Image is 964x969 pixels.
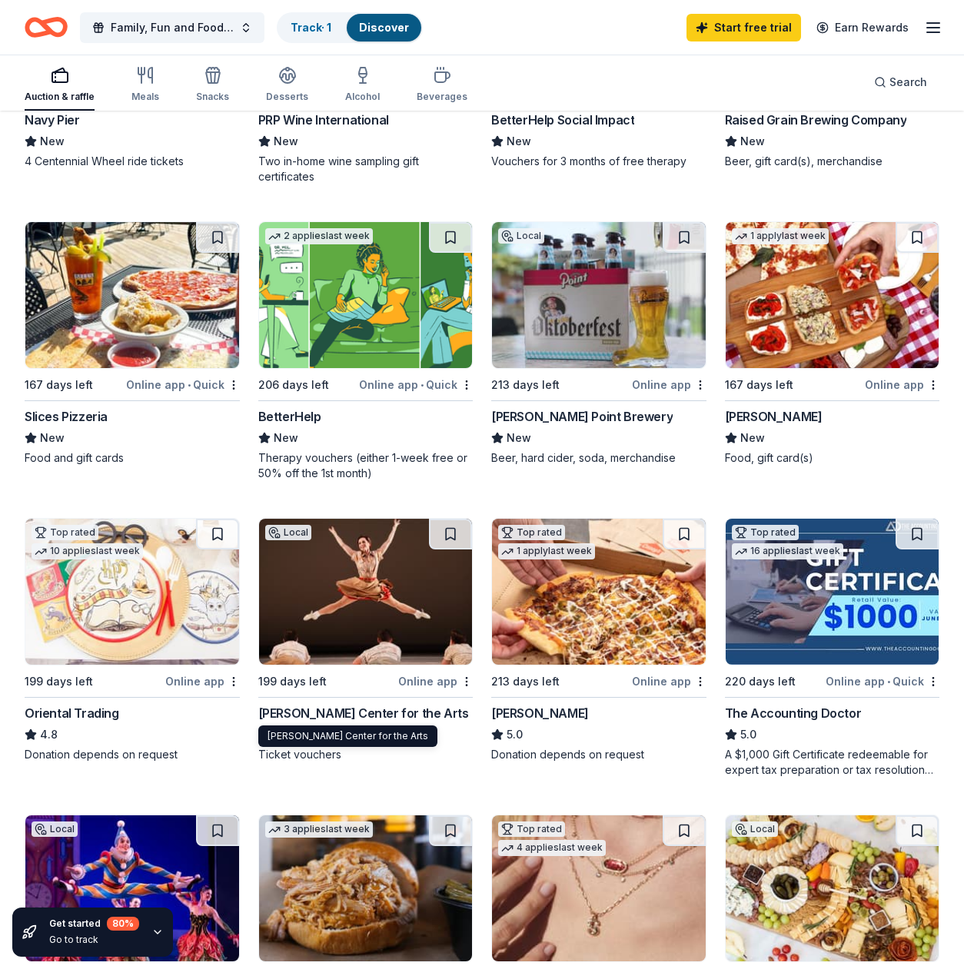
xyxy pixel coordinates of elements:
div: Online app [165,672,240,691]
span: • [188,379,191,391]
button: Snacks [196,60,229,111]
div: 213 days left [491,376,560,394]
div: Go to track [49,934,139,946]
div: PRP Wine International [258,111,389,129]
div: Online app [632,672,706,691]
span: • [421,379,424,391]
div: 3 applies last week [265,821,373,838]
div: Local [32,821,78,837]
span: New [507,132,531,151]
span: New [274,429,298,447]
a: Image for Slices Pizzeria167 days leftOnline app•QuickSlices PizzeriaNewFood and gift cards [25,221,240,466]
span: New [274,132,298,151]
div: Top rated [732,525,799,540]
img: Image for Oriental Trading [25,519,239,665]
a: Home [25,9,68,45]
a: Image for Oriental TradingTop rated10 applieslast week199 days leftOnline appOriental Trading4.8D... [25,518,240,762]
div: Donation depends on request [25,747,240,762]
div: 206 days left [258,376,329,394]
button: Meals [131,60,159,111]
div: 220 days left [725,672,796,691]
div: Online app Quick [359,375,473,394]
a: Image for Casey'sTop rated1 applylast week213 days leftOnline app[PERSON_NAME]5.0Donation depends... [491,518,706,762]
div: Two in-home wine sampling gift certificates [258,154,474,184]
div: 199 days left [258,672,327,691]
img: Image for Mission BBQ [259,815,473,961]
div: Vouchers for 3 months of free therapy [491,154,706,169]
span: New [40,132,65,151]
div: Beverages [417,91,467,103]
div: Beer, gift card(s), merchandise [725,154,940,169]
div: 213 days left [491,672,560,691]
div: 167 days left [25,376,93,394]
div: 167 days left [725,376,793,394]
div: Donation depends on request [491,747,706,762]
button: Search [862,67,939,98]
span: Search [889,73,927,91]
span: New [40,429,65,447]
button: Alcohol [345,60,380,111]
div: Top rated [498,525,565,540]
span: Family, Fun and Food Trucks [111,18,234,37]
div: Local [732,821,778,837]
span: New [740,132,765,151]
div: Navy Pier [25,111,79,129]
div: Snacks [196,91,229,103]
div: [PERSON_NAME] [725,407,823,426]
div: 199 days left [25,672,93,691]
a: Image for Grimaldi's1 applylast week167 days leftOnline app[PERSON_NAME]NewFood, gift card(s) [725,221,940,466]
img: Image for Grimaldi's [726,222,939,368]
a: Track· 1 [291,21,331,34]
a: Earn Rewards [807,14,918,41]
img: Image for Kendra Scott [492,815,706,961]
div: Raised Grain Brewing Company [725,111,907,129]
a: Image for Stevens Point BreweryLocal213 days leftOnline app[PERSON_NAME] Point BreweryNewBeer, ha... [491,221,706,466]
div: Local [265,525,311,540]
div: 2 applies last week [265,228,373,244]
span: New [507,429,531,447]
img: Image for Sharon Lynne Wilson Center for the Arts [259,519,473,665]
a: Image for Sharon Lynne Wilson Center for the Arts Local199 days leftOnline app[PERSON_NAME] Cente... [258,518,474,762]
img: Image for Stevens Point Brewery [492,222,706,368]
div: The Accounting Doctor [725,704,862,722]
div: Slices Pizzeria [25,407,108,426]
div: Online app Quick [126,375,240,394]
button: Auction & raffle [25,60,95,111]
span: 5.0 [740,725,756,744]
div: [PERSON_NAME] Center for the Arts [258,704,469,722]
div: Top rated [32,525,98,540]
img: Image for The Accounting Doctor [726,519,939,665]
button: Beverages [417,60,467,111]
div: 10 applies last week [32,543,143,559]
div: Food and gift cards [25,450,240,466]
div: Online app Quick [826,672,939,691]
button: Family, Fun and Food Trucks [80,12,264,43]
a: Discover [359,21,409,34]
div: BetterHelp Social Impact [491,111,634,129]
div: [PERSON_NAME] [491,704,589,722]
span: • [887,675,890,688]
img: Image for BetterHelp [259,222,473,368]
span: New [740,429,765,447]
div: Online app [398,672,473,691]
img: Image for Casey's [492,519,706,665]
div: A $1,000 Gift Certificate redeemable for expert tax preparation or tax resolution services—recipi... [725,747,940,778]
div: 4 Centennial Wheel ride tickets [25,154,240,169]
img: Image for Festival Foods [726,815,939,961]
div: Ticket vouchers [258,747,474,762]
div: 4 applies last week [498,840,606,856]
a: Image for The Accounting DoctorTop rated16 applieslast week220 days leftOnline app•QuickThe Accou... [725,518,940,778]
div: Online app [865,375,939,394]
span: 5.0 [507,725,523,744]
div: Beer, hard cider, soda, merchandise [491,450,706,466]
div: 16 applies last week [732,543,843,559]
div: BetterHelp [258,407,321,426]
div: [PERSON_NAME] Point Brewery [491,407,673,426]
div: Get started [49,917,139,931]
button: Desserts [266,60,308,111]
button: Track· 1Discover [277,12,423,43]
div: 1 apply last week [498,543,595,559]
div: [PERSON_NAME] Center for the Arts [258,725,437,747]
a: Start free trial [686,14,801,41]
div: Local [498,228,544,244]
